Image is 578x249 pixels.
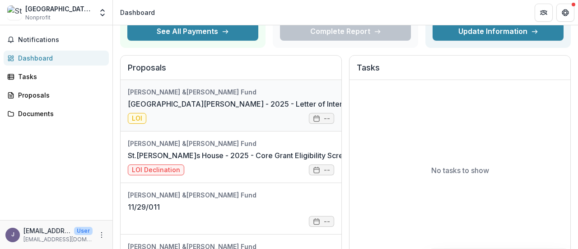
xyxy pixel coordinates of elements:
[128,63,334,80] h2: Proposals
[74,227,93,235] p: User
[117,6,158,19] nav: breadcrumb
[120,8,155,17] div: Dashboard
[4,51,109,66] a: Dashboard
[4,106,109,121] a: Documents
[433,23,564,41] a: Update Information
[535,4,553,22] button: Partners
[18,109,102,118] div: Documents
[7,5,22,20] img: St. Vincent's House
[96,230,107,240] button: More
[127,23,258,41] button: See All Payments
[357,63,563,80] h2: Tasks
[4,69,109,84] a: Tasks
[4,33,109,47] button: Notifications
[18,53,102,63] div: Dashboard
[25,4,93,14] div: [GEOGRAPHIC_DATA][PERSON_NAME]
[431,165,489,176] p: No tasks to show
[25,14,51,22] span: Nonprofit
[11,232,14,238] div: jrandle@stvhope.org
[128,99,373,109] a: [GEOGRAPHIC_DATA][PERSON_NAME] - 2025 - Letter of Interest 2025
[18,72,102,81] div: Tasks
[23,235,93,244] p: [EMAIL_ADDRESS][DOMAIN_NAME]
[4,88,109,103] a: Proposals
[128,202,160,212] a: 11/29/011
[18,36,105,44] span: Notifications
[556,4,574,22] button: Get Help
[18,90,102,100] div: Proposals
[23,226,70,235] p: [EMAIL_ADDRESS][DOMAIN_NAME]
[96,4,109,22] button: Open entity switcher
[128,150,352,161] a: St.[PERSON_NAME]s House - 2025 - Core Grant Eligibility Screen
